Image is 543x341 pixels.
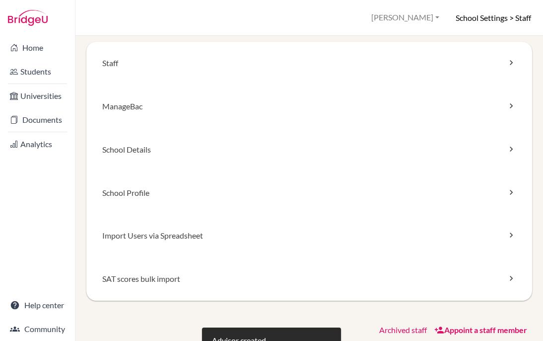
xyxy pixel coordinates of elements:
a: Analytics [2,134,73,154]
a: Appoint a staff member [434,325,527,335]
a: Documents [2,110,73,130]
a: Help center [2,295,73,315]
a: Home [2,38,73,58]
a: Staff [86,42,532,85]
a: School Details [86,128,532,171]
a: SAT scores bulk import [86,257,532,301]
button: [PERSON_NAME] [367,8,444,27]
h6: School Settings > Staff [456,12,531,23]
a: ManageBac [86,85,532,128]
img: Bridge-U [8,10,48,26]
a: Archived staff [379,325,427,335]
a: Import Users via Spreadsheet [86,214,532,257]
a: Community [2,319,73,339]
a: School Profile [86,171,532,215]
a: Universities [2,86,73,106]
a: Students [2,62,73,82]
